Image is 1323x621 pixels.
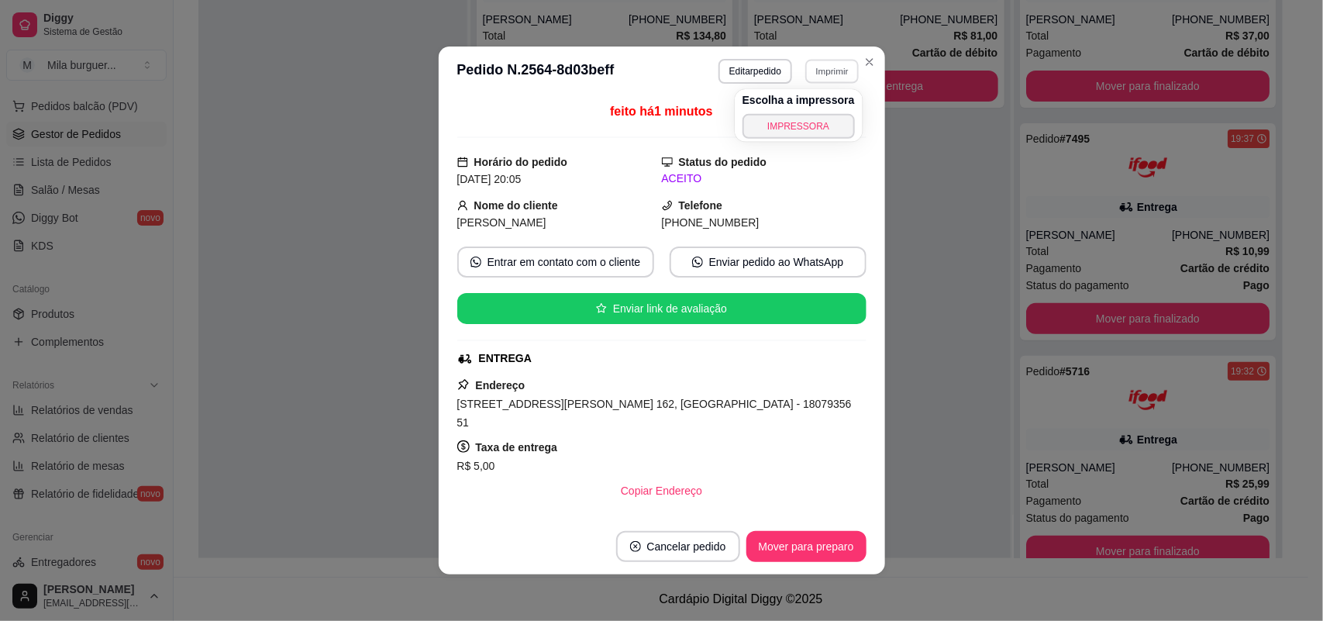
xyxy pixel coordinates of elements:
span: dollar [457,440,470,453]
strong: Taxa de entrega [476,441,558,454]
h4: Escolha a impressora [742,92,855,108]
button: whats-appEnviar pedido ao WhatsApp [670,247,866,278]
button: Copiar Endereço [608,475,715,506]
span: desktop [662,157,673,167]
span: feito há 1 minutos [610,105,712,118]
strong: Telefone [679,199,723,212]
span: pushpin [457,378,470,391]
strong: Status do pedido [679,156,767,168]
h3: Pedido N. 2564-8d03beff [457,59,615,84]
button: close-circleCancelar pedido [616,531,740,562]
span: [DATE] 20:05 [457,173,522,185]
div: ENTREGA [479,350,532,367]
span: close-circle [630,541,641,552]
span: R$ 5,00 [457,460,495,472]
span: [PHONE_NUMBER] [662,216,760,229]
span: phone [662,200,673,211]
strong: Horário do pedido [474,156,568,168]
button: IMPRESSORA [742,114,855,139]
span: whats-app [692,257,703,267]
button: Mover para preparo [746,531,866,562]
button: starEnviar link de avaliação [457,293,866,324]
button: Editarpedido [718,59,792,84]
strong: Nome do cliente [474,199,558,212]
strong: Endereço [476,379,525,392]
button: Imprimir [805,59,859,83]
button: Close [857,50,882,74]
button: whats-appEntrar em contato com o cliente [457,247,654,278]
span: [PERSON_NAME] [457,216,546,229]
span: star [596,303,607,314]
span: user [457,200,468,211]
span: calendar [457,157,468,167]
span: [STREET_ADDRESS][PERSON_NAME] 162, [GEOGRAPHIC_DATA] - 18079356 51 [457,398,852,429]
div: ACEITO [662,171,866,187]
span: whats-app [470,257,481,267]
